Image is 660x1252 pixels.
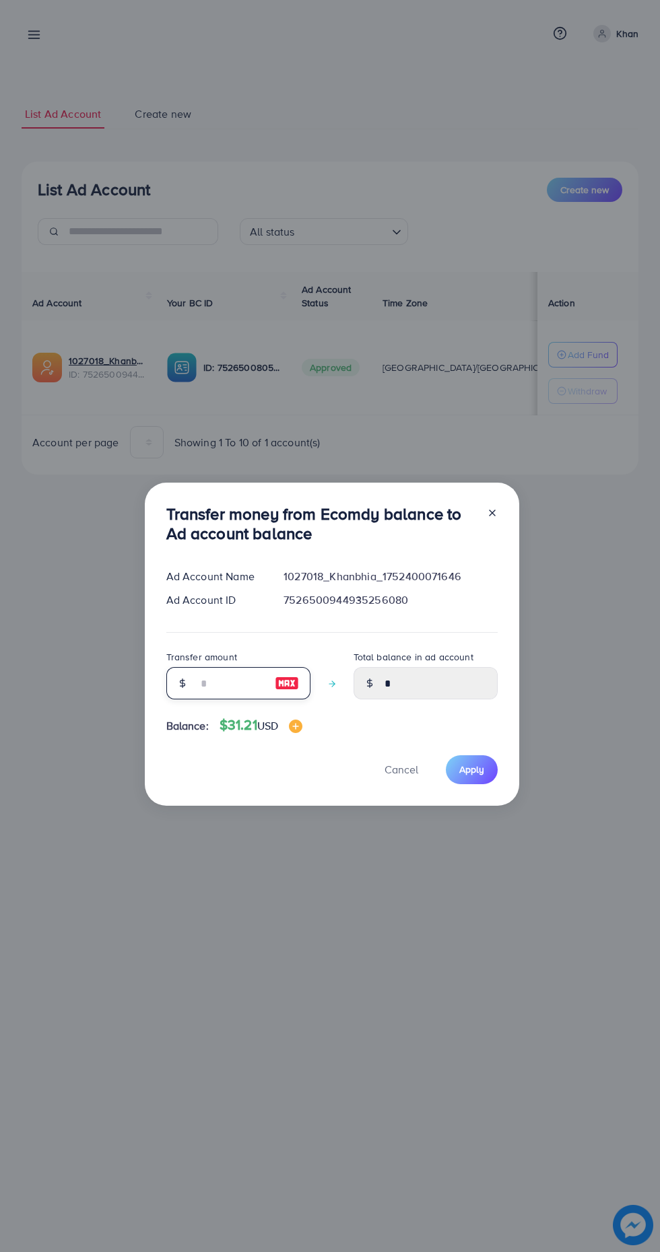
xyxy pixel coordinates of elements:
[385,762,418,777] span: Cancel
[446,755,498,784] button: Apply
[257,718,278,733] span: USD
[156,569,273,584] div: Ad Account Name
[273,592,508,608] div: 7526500944935256080
[156,592,273,608] div: Ad Account ID
[273,569,508,584] div: 1027018_Khanbhia_1752400071646
[289,720,302,733] img: image
[166,504,476,543] h3: Transfer money from Ecomdy balance to Ad account balance
[368,755,435,784] button: Cancel
[275,675,299,691] img: image
[166,718,209,734] span: Balance:
[459,763,484,776] span: Apply
[220,717,302,734] h4: $31.21
[166,650,237,664] label: Transfer amount
[354,650,473,664] label: Total balance in ad account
